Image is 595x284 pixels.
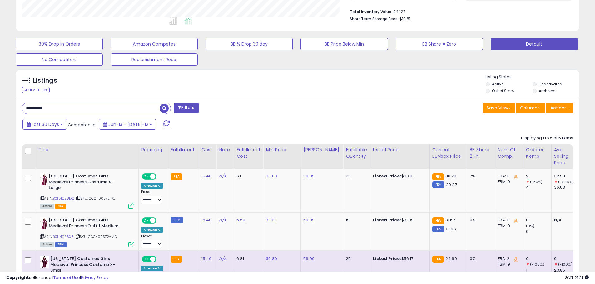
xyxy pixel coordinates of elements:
a: 30.80 [266,173,277,179]
small: (-100%) [530,262,544,267]
div: $30.80 [373,173,425,179]
div: 29 [346,173,365,179]
span: | SKU: CCC-00572-MD [75,234,117,239]
a: 59.99 [303,256,315,262]
div: 4 [526,185,551,190]
small: FBA [432,217,444,224]
div: Listed Price [373,147,427,153]
div: FBM: 9 [498,223,518,229]
span: Jun-13 - [DATE]-12 [108,121,148,128]
button: BB % Drop 30 day [206,38,293,50]
a: N/A [219,173,226,179]
div: Fulfillment [171,147,196,153]
button: Amazon Competes [111,38,198,50]
span: All listings currently available for purchase on Amazon [40,204,54,209]
small: FBA [171,256,182,263]
small: FBA [171,173,182,180]
span: Columns [520,105,540,111]
div: ASIN: [40,217,134,246]
a: B01L4OS6X8 [53,234,74,239]
div: 7% [470,173,490,179]
div: FBM: 9 [498,262,518,267]
b: Listed Price: [373,217,401,223]
b: Short Term Storage Fees: [350,16,399,22]
div: Fulfillable Quantity [346,147,367,160]
a: 5.50 [236,217,245,223]
a: 15.40 [201,256,212,262]
div: Ordered Items [526,147,549,160]
small: FBA [432,256,444,263]
div: Repricing [141,147,165,153]
div: $31.99 [373,217,425,223]
small: (0%) [526,224,535,229]
small: FBM [171,217,183,223]
div: Fulfillment Cost [236,147,260,160]
img: 4105pBbo37L._SL40_.jpg [40,173,47,186]
b: Listed Price: [373,256,401,262]
span: OFF [156,257,166,262]
span: 29.27 [446,182,457,188]
div: 0 [526,256,551,262]
b: [US_STATE] Costumes Girls Medieval Princess Costume X-Small [50,256,126,275]
img: 4105pBbo37L._SL40_.jpg [40,217,47,230]
a: N/A [219,256,226,262]
p: Listing States: [486,74,579,80]
div: 25 [346,256,365,262]
a: Privacy Policy [81,275,108,281]
div: 19 [346,217,365,223]
button: Columns [516,103,545,113]
label: Active [492,81,503,87]
button: BB Price Below Min [300,38,388,50]
button: No Competitors [16,53,103,66]
div: ASIN: [40,173,134,208]
span: 31.66 [446,226,456,232]
small: FBA [432,173,444,180]
span: | SKU: CCC-00572-XL [75,196,115,201]
button: Save View [483,103,515,113]
small: (-9.96%) [558,179,574,184]
span: 2025-08-12 21:21 GMT [565,275,589,281]
div: 0 [526,229,551,234]
div: Cost [201,147,214,153]
div: [PERSON_NAME] [303,147,340,153]
span: 24.99 [445,256,457,262]
label: Deactivated [539,81,562,87]
button: Filters [174,103,198,113]
div: 6.6 [236,173,258,179]
strong: Copyright [6,275,29,281]
div: 32.98 [554,173,579,179]
a: N/A [219,217,226,223]
a: 31.99 [266,217,276,223]
div: FBM: 9 [498,179,518,185]
small: (-50%) [530,179,543,184]
b: [US_STATE] Costumes Girls Medieval Princess Costume X-Large [49,173,125,192]
li: $4,127 [350,7,568,15]
div: 0% [470,256,490,262]
span: FBA [55,204,66,209]
div: Current Buybox Price [432,147,464,160]
a: 15.40 [201,217,212,223]
button: Replenishment Recs. [111,53,198,66]
span: FBM [55,242,67,247]
span: 30.78 [445,173,456,179]
div: 0% [470,217,490,223]
img: 41Z3c58K6GL._SL40_.jpg [40,256,49,268]
div: 36.63 [554,185,579,190]
div: Avg Selling Price [554,147,577,166]
span: ON [142,218,150,223]
h5: Listings [33,76,57,85]
a: 15.40 [201,173,212,179]
b: Total Inventory Value: [350,9,392,14]
span: Compared to: [68,122,97,128]
span: 31.67 [445,217,455,223]
div: Amazon AI [141,227,163,233]
a: 59.99 [303,173,315,179]
div: N/A [554,217,575,223]
div: 0 [526,217,551,223]
a: Terms of Use [53,275,80,281]
div: 6.81 [236,256,258,262]
div: Preset: [141,234,163,248]
button: Default [491,38,578,50]
a: 30.80 [266,256,277,262]
div: Amazon AI [141,183,163,189]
